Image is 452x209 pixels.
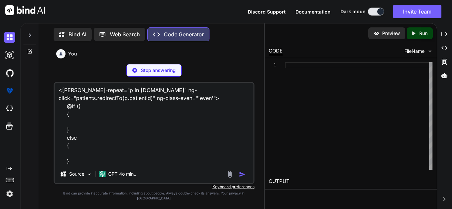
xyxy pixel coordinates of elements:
[68,30,86,38] p: Bind AI
[54,184,254,190] p: Keyboard preferences
[374,30,380,36] img: preview
[4,32,15,43] img: darkChat
[4,67,15,79] img: githubDark
[110,30,140,38] p: Web Search
[54,191,254,201] p: Bind can provide inaccurate information, including about people. Always double-check its answers....
[4,188,15,199] img: settings
[427,48,433,54] img: chevron down
[164,30,204,38] p: Code Generator
[269,47,283,55] div: CODE
[4,103,15,114] img: cloudideIcon
[226,170,234,178] img: attachment
[248,8,286,15] button: Discord Support
[239,171,246,178] img: icon
[69,171,84,177] p: Source
[108,171,136,177] p: GPT-4o min..
[382,30,400,37] p: Preview
[404,48,425,54] span: FileName
[419,30,428,37] p: Run
[55,83,253,165] textarea: <[PERSON_NAME]-repeat="p in [DOMAIN_NAME]" ng-click="patients.redirectTo(p.patientId)" ng-class-e...
[68,51,77,57] h6: You
[141,67,176,74] p: Stop answering
[295,9,331,15] span: Documentation
[99,171,106,177] img: GPT-4o mini
[248,9,286,15] span: Discord Support
[340,8,365,15] span: Dark mode
[4,50,15,61] img: darkAi-studio
[86,171,92,177] img: Pick Models
[4,85,15,96] img: premium
[5,5,45,15] img: Bind AI
[295,8,331,15] button: Documentation
[269,62,276,68] div: 1
[265,174,437,189] h2: OUTPUT
[393,5,441,18] button: Invite Team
